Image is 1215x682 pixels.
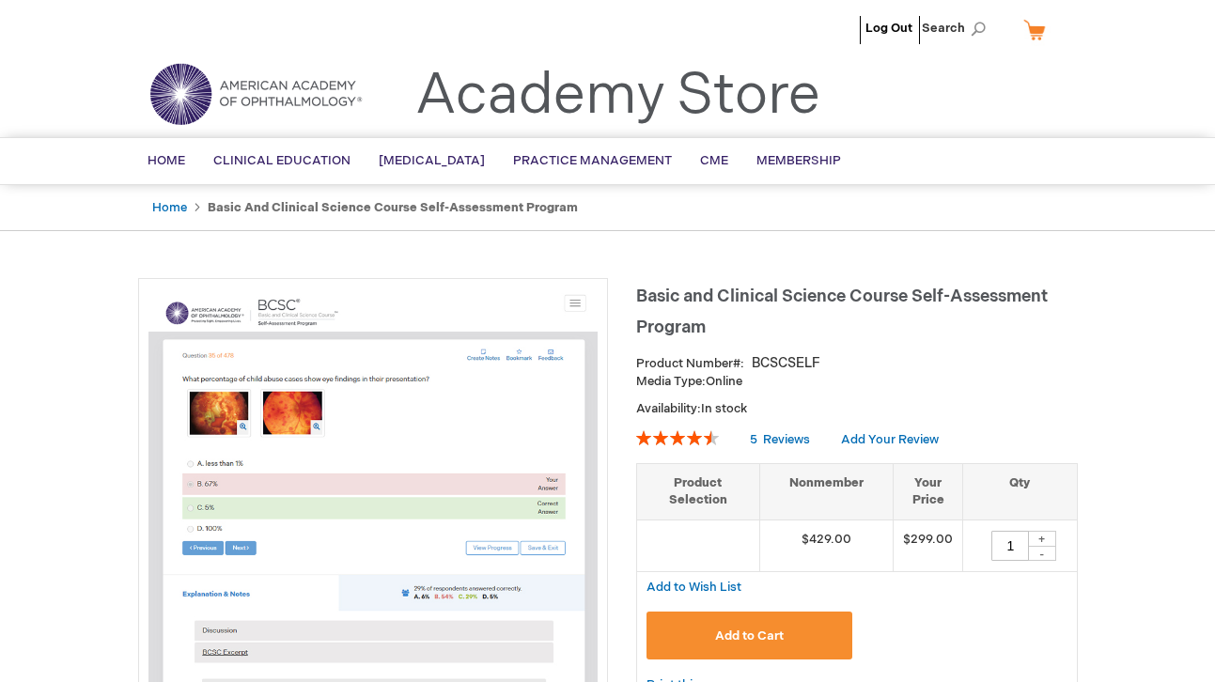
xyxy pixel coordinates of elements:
[701,401,747,416] span: In stock
[963,463,1077,519] th: Qty
[715,628,784,643] span: Add to Cart
[1028,546,1056,561] div: -
[636,356,744,371] strong: Product Number
[637,463,760,519] th: Product Selection
[646,580,741,595] span: Add to Wish List
[759,519,894,571] td: $429.00
[1028,531,1056,547] div: +
[700,153,728,168] span: CME
[646,612,853,659] button: Add to Cart
[759,463,894,519] th: Nonmember
[752,354,820,373] div: BCSCSELF
[646,579,741,595] a: Add to Wish List
[756,153,841,168] span: Membership
[894,463,963,519] th: Your Price
[636,287,1048,337] span: Basic and Clinical Science Course Self-Assessment Program
[379,153,485,168] span: [MEDICAL_DATA]
[750,432,757,447] span: 5
[636,430,719,445] div: 92%
[763,432,810,447] span: Reviews
[636,374,706,389] strong: Media Type:
[213,153,350,168] span: Clinical Education
[894,519,963,571] td: $299.00
[841,432,939,447] a: Add Your Review
[636,373,1078,391] p: Online
[513,153,672,168] span: Practice Management
[922,9,993,47] span: Search
[208,200,578,215] strong: Basic and Clinical Science Course Self-Assessment Program
[152,200,187,215] a: Home
[636,400,1078,418] p: Availability:
[148,153,185,168] span: Home
[865,21,912,36] a: Log Out
[750,432,813,447] a: 5 Reviews
[415,62,820,130] a: Academy Store
[991,531,1029,561] input: Qty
